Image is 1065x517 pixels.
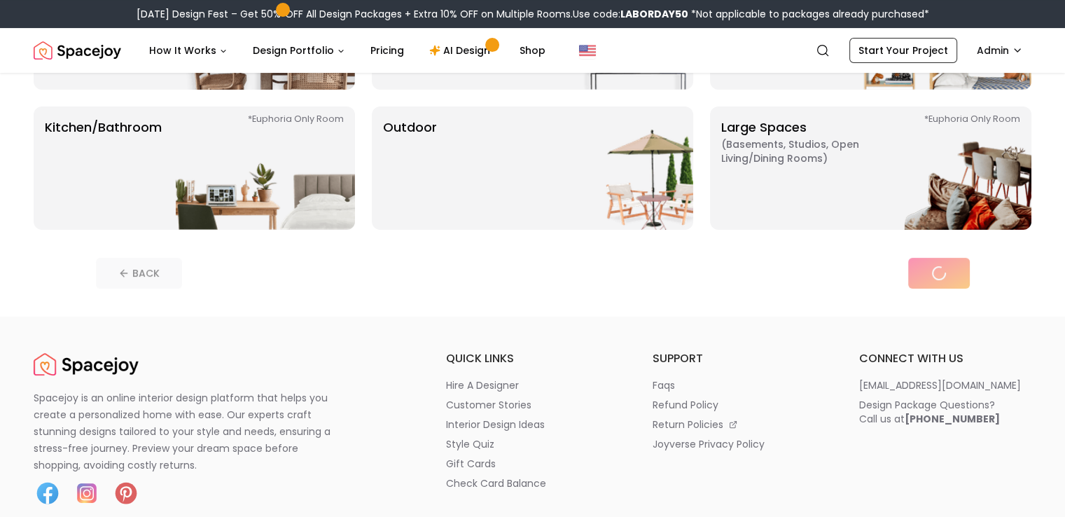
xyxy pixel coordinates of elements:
[446,350,619,367] h6: quick links
[620,7,688,21] b: LABORDAY50
[34,36,121,64] img: Spacejoy Logo
[446,418,619,432] a: interior design ideas
[653,437,826,451] a: joyverse privacy policy
[446,457,619,471] a: gift cards
[721,118,896,219] p: Large Spaces
[858,398,1031,426] a: Design Package Questions?Call us at[PHONE_NUMBER]
[653,378,675,392] p: faqs
[383,118,437,219] p: Outdoor
[514,106,693,230] img: Outdoor
[721,137,896,165] span: ( Basements, Studios, Open living/dining rooms )
[579,42,596,59] img: United States
[138,36,557,64] nav: Main
[573,7,688,21] span: Use code:
[446,378,619,392] a: hire a designer
[653,418,826,432] a: return policies
[688,7,929,21] span: *Not applicable to packages already purchased*
[653,418,723,432] p: return policies
[45,118,162,219] p: Kitchen/Bathroom
[138,36,239,64] button: How It Works
[653,350,826,367] h6: support
[653,398,826,412] a: refund policy
[653,378,826,392] a: faqs
[112,479,140,507] img: Pinterest icon
[849,38,957,63] a: Start Your Project
[968,38,1031,63] button: Admin
[858,378,1031,392] a: [EMAIL_ADDRESS][DOMAIN_NAME]
[418,36,506,64] a: AI Design
[858,378,1020,392] p: [EMAIL_ADDRESS][DOMAIN_NAME]
[34,36,121,64] a: Spacejoy
[446,437,619,451] a: style quiz
[446,418,545,432] p: interior design ideas
[858,350,1031,367] h6: connect with us
[858,398,999,426] div: Design Package Questions? Call us at
[34,28,1031,73] nav: Global
[446,476,619,490] a: check card balance
[34,479,62,507] img: Facebook icon
[242,36,356,64] button: Design Portfolio
[34,350,139,378] a: Spacejoy
[653,398,718,412] p: refund policy
[508,36,557,64] a: Shop
[34,390,347,474] p: Spacejoy is an online interior design platform that helps you create a personalized home with eas...
[34,350,139,378] img: Spacejoy Logo
[653,437,765,451] p: joyverse privacy policy
[904,412,999,426] b: [PHONE_NUMBER]
[446,457,496,471] p: gift cards
[446,398,531,412] p: customer stories
[852,106,1031,230] img: Large Spaces *Euphoria Only
[446,476,546,490] p: check card balance
[446,437,494,451] p: style quiz
[73,479,101,507] img: Instagram icon
[176,106,355,230] img: Kitchen/Bathroom *Euphoria Only
[446,398,619,412] a: customer stories
[137,7,929,21] div: [DATE] Design Fest – Get 50% OFF All Design Packages + Extra 10% OFF on Multiple Rooms.
[359,36,415,64] a: Pricing
[446,378,519,392] p: hire a designer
